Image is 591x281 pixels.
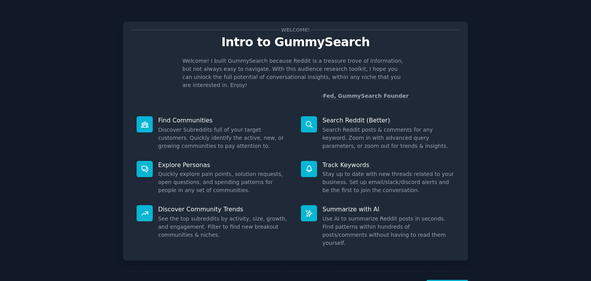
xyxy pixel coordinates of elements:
[158,170,290,194] dd: Quickly explore pain points, solution requests, open questions, and spending patterns for people ...
[158,161,290,169] p: Explore Personas
[280,26,311,34] span: Welcome!
[322,170,454,194] dd: Stay up to date with new threads related to your business. Set up email/slack/discord alerts and ...
[182,57,409,89] p: Welcome! I built GummySearch because Reddit is a treasure trove of information, but not always ea...
[323,93,409,99] a: Fed, GummySearch Founder
[322,161,454,169] p: Track Keywords
[322,116,454,124] p: Search Reddit (Better)
[158,205,290,213] p: Discover Community Trends
[131,35,460,49] p: Intro to GummySearch
[158,215,290,239] dd: See the top subreddits by activity, size, growth, and engagement. Filter to find new breakout com...
[322,215,454,247] dd: Use AI to summarize Reddit posts in seconds. Find patterns within hundreds of posts/comments with...
[322,126,454,150] dd: Search Reddit posts & comments for any keyword. Zoom in with advanced query parameters, or zoom o...
[158,126,290,150] dd: Discover Subreddits full of your target customers. Quickly identify the active, new, or growing c...
[322,205,454,213] p: Summarize with AI
[321,92,409,100] div: -
[158,116,290,124] p: Find Communities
